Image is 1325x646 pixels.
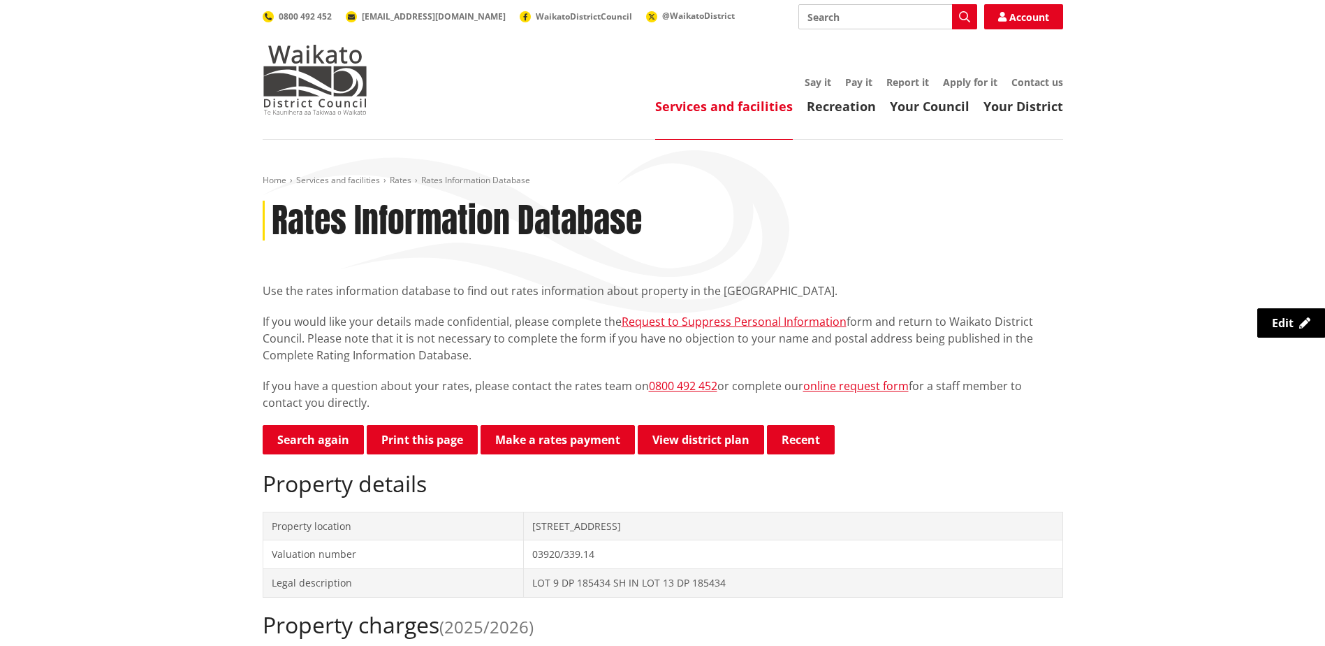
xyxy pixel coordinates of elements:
nav: breadcrumb [263,175,1063,187]
a: Say it [805,76,831,89]
a: Home [263,174,286,186]
td: [STREET_ADDRESS] [523,512,1062,540]
h1: Rates Information Database [272,201,642,241]
a: WaikatoDistrictCouncil [520,10,632,22]
a: 0800 492 452 [649,378,717,394]
td: Valuation number [263,540,523,569]
button: Recent [767,425,835,454]
td: 03920/339.14 [523,540,1062,569]
a: Your Council [890,98,969,115]
a: Make a rates payment [481,425,635,454]
span: WaikatoDistrictCouncil [536,10,632,22]
a: [EMAIL_ADDRESS][DOMAIN_NAME] [346,10,506,22]
a: Rates [390,174,411,186]
a: Apply for it [943,76,997,89]
a: Report it [886,76,929,89]
span: [EMAIL_ADDRESS][DOMAIN_NAME] [362,10,506,22]
a: online request form [803,378,909,394]
img: Waikato District Council - Te Kaunihera aa Takiwaa o Waikato [263,45,367,115]
span: (2025/2026) [439,615,534,638]
a: Contact us [1011,76,1063,89]
span: Rates Information Database [421,174,530,186]
a: Request to Suppress Personal Information [622,314,847,329]
a: View district plan [638,425,764,454]
span: Edit [1272,315,1294,331]
p: Use the rates information database to find out rates information about property in the [GEOGRAPHI... [263,282,1063,299]
span: @WaikatoDistrict [662,10,735,22]
a: Edit [1257,308,1325,338]
h2: Property charges [263,612,1063,638]
p: If you have a question about your rates, please contact the rates team on or complete our for a s... [263,378,1063,411]
a: Search again [263,425,364,454]
h2: Property details [263,471,1063,497]
a: Recreation [807,98,876,115]
span: 0800 492 452 [279,10,332,22]
a: Services and facilities [296,174,380,186]
td: Legal description [263,568,523,597]
a: Services and facilities [655,98,793,115]
input: Search input [798,4,977,29]
a: Pay it [845,76,872,89]
td: Property location [263,512,523,540]
a: Your District [983,98,1063,115]
p: If you would like your details made confidential, please complete the form and return to Waikato ... [263,313,1063,364]
button: Print this page [367,425,478,454]
a: @WaikatoDistrict [646,10,735,22]
a: 0800 492 452 [263,10,332,22]
td: LOT 9 DP 185434 SH IN LOT 13 DP 185434 [523,568,1062,597]
a: Account [984,4,1063,29]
